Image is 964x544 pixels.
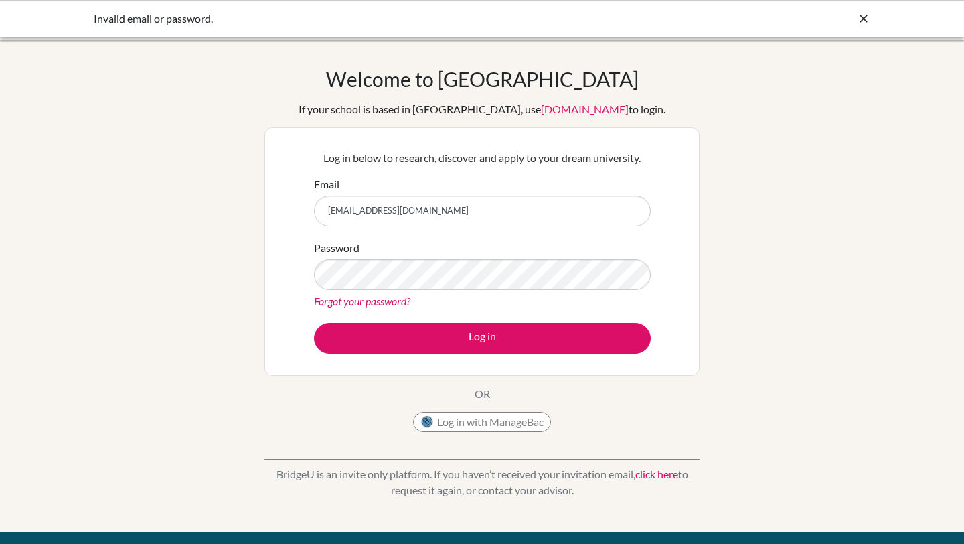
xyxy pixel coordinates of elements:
p: BridgeU is an invite only platform. If you haven’t received your invitation email, to request it ... [264,466,700,498]
p: Log in below to research, discover and apply to your dream university. [314,150,651,166]
button: Log in with ManageBac [413,412,551,432]
label: Email [314,176,339,192]
a: click here [635,468,678,480]
a: [DOMAIN_NAME] [541,103,629,115]
label: Password [314,240,359,256]
div: Invalid email or password. [94,11,669,27]
a: Forgot your password? [314,295,410,308]
div: If your school is based in [GEOGRAPHIC_DATA], use to login. [299,101,665,117]
h1: Welcome to [GEOGRAPHIC_DATA] [326,67,639,91]
p: OR [475,386,490,402]
button: Log in [314,323,651,354]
